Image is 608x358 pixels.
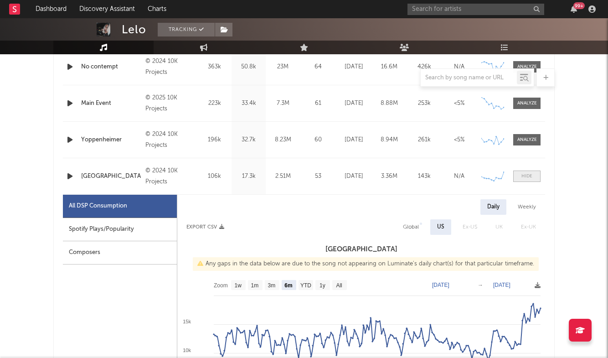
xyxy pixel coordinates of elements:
[437,222,444,233] div: US
[421,74,517,82] input: Search by song name or URL
[268,99,298,108] div: 7.3M
[145,166,195,187] div: © 2024 10K Projects
[63,218,177,241] div: Spotify Plays/Popularity
[302,172,334,181] div: 53
[339,62,369,72] div: [DATE]
[339,135,369,145] div: [DATE]
[409,99,439,108] div: 253k
[183,348,191,353] text: 10k
[302,99,334,108] div: 61
[319,282,325,289] text: 1y
[200,172,229,181] div: 106k
[183,319,191,324] text: 15k
[409,135,439,145] div: 261k
[214,282,228,289] text: Zoom
[444,62,474,72] div: N/A
[300,282,311,289] text: YTD
[63,195,177,218] div: All DSP Consumption
[302,135,334,145] div: 60
[268,135,298,145] div: 8.23M
[493,282,510,288] text: [DATE]
[81,172,141,181] a: [GEOGRAPHIC_DATA]
[444,99,474,108] div: <5%
[444,135,474,145] div: <5%
[177,244,545,255] h3: [GEOGRAPHIC_DATA]
[284,282,292,289] text: 6m
[409,172,439,181] div: 143k
[193,257,539,271] div: Any gaps in the data below are due to the song not appearing on Luminate's daily chart(s) for tha...
[432,282,449,288] text: [DATE]
[234,135,263,145] div: 32.7k
[374,135,404,145] div: 8.94M
[403,222,419,233] div: Global
[268,282,276,289] text: 3m
[409,62,439,72] div: 426k
[480,199,506,215] div: Daily
[339,99,369,108] div: [DATE]
[235,282,242,289] text: 1w
[122,23,146,36] div: Lelo
[336,282,342,289] text: All
[158,23,215,36] button: Tracking
[81,135,141,145] a: Yoppenheimer
[63,241,177,265] div: Composers
[200,62,229,72] div: 363k
[268,172,298,181] div: 2.51M
[200,99,229,108] div: 223k
[81,99,141,108] a: Main Event
[145,93,195,114] div: © 2025 10K Projects
[374,172,404,181] div: 3.36M
[234,172,263,181] div: 17.3k
[234,99,263,108] div: 33.4k
[302,62,334,72] div: 64
[374,62,404,72] div: 16.6M
[573,2,585,9] div: 99 +
[444,172,474,181] div: N/A
[81,62,141,72] a: No contempt
[145,56,195,78] div: © 2024 10K Projects
[145,129,195,151] div: © 2024 10K Projects
[186,224,224,230] button: Export CSV
[407,4,544,15] input: Search for artists
[234,62,263,72] div: 50.8k
[251,282,259,289] text: 1m
[511,199,543,215] div: Weekly
[478,282,483,288] text: →
[69,201,127,212] div: All DSP Consumption
[374,99,404,108] div: 8.88M
[200,135,229,145] div: 196k
[339,172,369,181] div: [DATE]
[268,62,298,72] div: 23M
[571,5,577,13] button: 99+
